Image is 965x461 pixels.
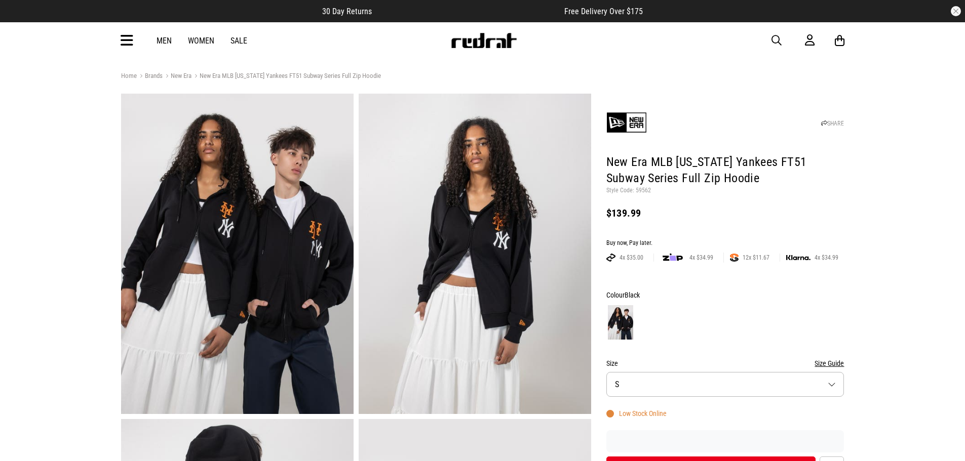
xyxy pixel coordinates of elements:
[606,102,647,143] img: New Era
[191,72,381,81] a: New Era MLB [US_STATE] Yankees FT51 Subway Series Full Zip Hoodie
[730,254,739,262] img: SPLITPAY
[606,289,844,301] div: Colour
[322,7,372,16] span: 30 Day Returns
[450,33,517,48] img: Redrat logo
[815,357,844,369] button: Size Guide
[392,6,544,16] iframe: Customer reviews powered by Trustpilot
[606,254,615,262] img: AFTERPAY
[163,72,191,81] a: New Era
[606,372,844,397] button: S
[810,254,842,262] span: 4x $34.99
[606,409,667,417] div: Low Stock Online
[625,291,640,299] span: Black
[121,94,354,414] img: New Era Mlb New York Yankees Ft51 Subway Series Full Zip Hoodie in Black
[685,254,717,262] span: 4x $34.99
[615,254,647,262] span: 4x $35.00
[137,72,163,81] a: Brands
[606,207,844,219] div: $139.99
[608,305,633,340] img: Black
[564,7,643,16] span: Free Delivery Over $175
[606,357,844,369] div: Size
[188,36,214,46] a: Women
[786,255,810,261] img: KLARNA
[606,154,844,187] h1: New Era MLB [US_STATE] Yankees FT51 Subway Series Full Zip Hoodie
[606,239,844,247] div: Buy now, Pay later.
[821,120,844,127] a: SHARE
[606,187,844,195] p: Style Code: 59562
[121,72,137,79] a: Home
[615,380,619,389] span: S
[739,254,774,262] span: 12x $11.67
[230,36,247,46] a: Sale
[359,94,591,414] img: New Era Mlb New York Yankees Ft51 Subway Series Full Zip Hoodie in Black
[157,36,172,46] a: Men
[606,436,844,446] iframe: Customer reviews powered by Trustpilot
[663,253,683,263] img: zip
